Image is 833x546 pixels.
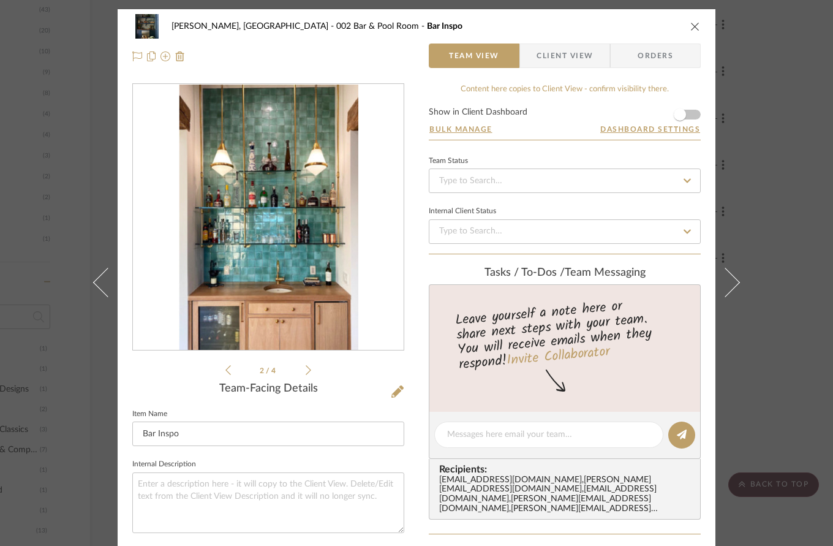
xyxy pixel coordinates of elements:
[624,44,687,68] span: Orders
[429,83,701,96] div: Content here copies to Client View - confirm visibility there.
[260,367,266,374] span: 2
[178,85,358,351] img: 24d7fb26-df9c-4107-891c-e1255373f51c_436x436.jpg
[439,476,695,515] div: [EMAIL_ADDRESS][DOMAIN_NAME] , [PERSON_NAME][EMAIL_ADDRESS][DOMAIN_NAME] , [EMAIL_ADDRESS][DOMAIN...
[175,51,185,61] img: Remove from project
[439,464,695,475] span: Recipients:
[428,293,703,375] div: Leave yourself a note here or share next steps with your team. You will receive emails when they ...
[429,158,468,164] div: Team Status
[132,422,404,446] input: Enter Item Name
[271,367,277,374] span: 4
[266,367,271,374] span: /
[429,267,701,280] div: team Messaging
[429,208,496,214] div: Internal Client Status
[484,267,565,278] span: Tasks / To-Dos /
[132,461,196,468] label: Internal Description
[336,22,427,31] span: 002 Bar & Pool Room
[537,44,593,68] span: Client View
[132,411,167,417] label: Item Name
[133,85,404,351] div: 1
[429,169,701,193] input: Type to Search…
[449,44,499,68] span: Team View
[429,124,493,135] button: Bulk Manage
[132,382,404,396] div: Team-Facing Details
[429,219,701,244] input: Type to Search…
[600,124,701,135] button: Dashboard Settings
[690,21,701,32] button: close
[171,22,336,31] span: [PERSON_NAME], [GEOGRAPHIC_DATA]
[506,341,611,372] a: Invite Collaborator
[427,22,462,31] span: Bar Inspo
[132,14,162,39] img: 00160df5-0bd4-401c-939a-fe30bf008ee1_48x40.jpg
